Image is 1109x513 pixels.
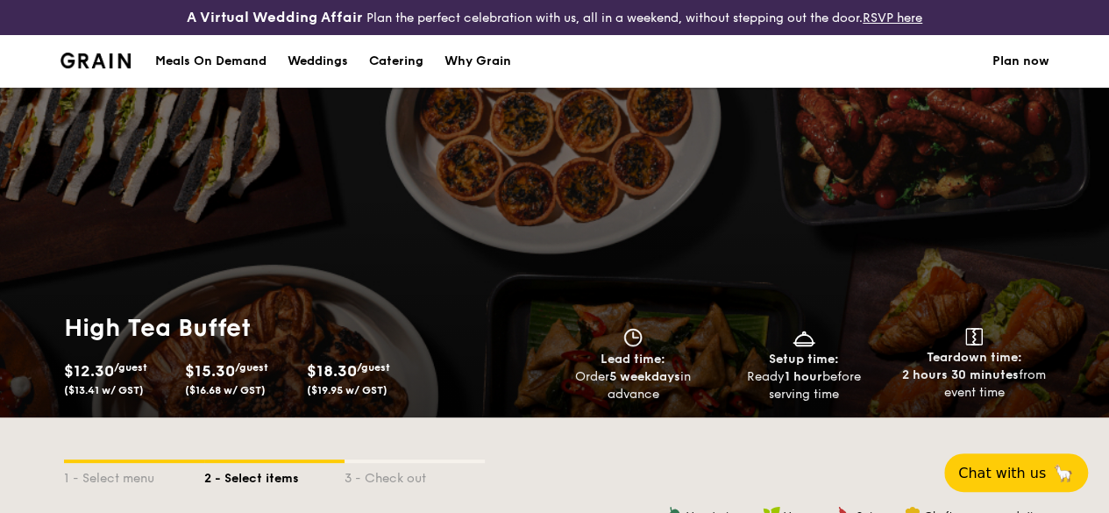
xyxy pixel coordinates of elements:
[609,369,680,384] strong: 5 weekdays
[277,35,359,88] a: Weddings
[235,361,268,374] span: /guest
[434,35,522,88] a: Why Grain
[958,465,1046,481] span: Chat with us
[60,53,132,68] a: Logotype
[601,352,665,367] span: Lead time:
[204,463,345,488] div: 2 - Select items
[359,35,434,88] a: Catering
[769,352,839,367] span: Setup time:
[863,11,922,25] a: RSVP here
[155,35,267,88] div: Meals On Demand
[927,350,1022,365] span: Teardown time:
[64,312,548,344] h1: High Tea Buffet
[307,384,387,396] span: ($19.95 w/ GST)
[785,369,822,384] strong: 1 hour
[114,361,147,374] span: /guest
[369,35,423,88] div: Catering
[357,361,390,374] span: /guest
[185,361,235,381] span: $15.30
[944,453,1088,492] button: Chat with us🦙
[185,7,924,28] div: Plan the perfect celebration with us, all in a weekend, without stepping out the door.
[345,463,485,488] div: 3 - Check out
[896,367,1053,402] div: from event time
[1053,463,1074,483] span: 🦙
[444,35,511,88] div: Why Grain
[791,328,817,347] img: icon-dish.430c3a2e.svg
[64,463,204,488] div: 1 - Select menu
[725,368,882,403] div: Ready before serving time
[992,35,1049,88] a: Plan now
[64,384,144,396] span: ($13.41 w/ GST)
[902,367,1019,382] strong: 2 hours 30 minutes
[555,368,712,403] div: Order in advance
[620,328,646,347] img: icon-clock.2db775ea.svg
[307,361,357,381] span: $18.30
[60,53,132,68] img: Grain
[64,361,114,381] span: $12.30
[185,384,266,396] span: ($16.68 w/ GST)
[187,7,363,28] h4: A Virtual Wedding Affair
[965,328,983,346] img: icon-teardown.65201eee.svg
[145,35,277,88] a: Meals On Demand
[288,35,348,88] div: Weddings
